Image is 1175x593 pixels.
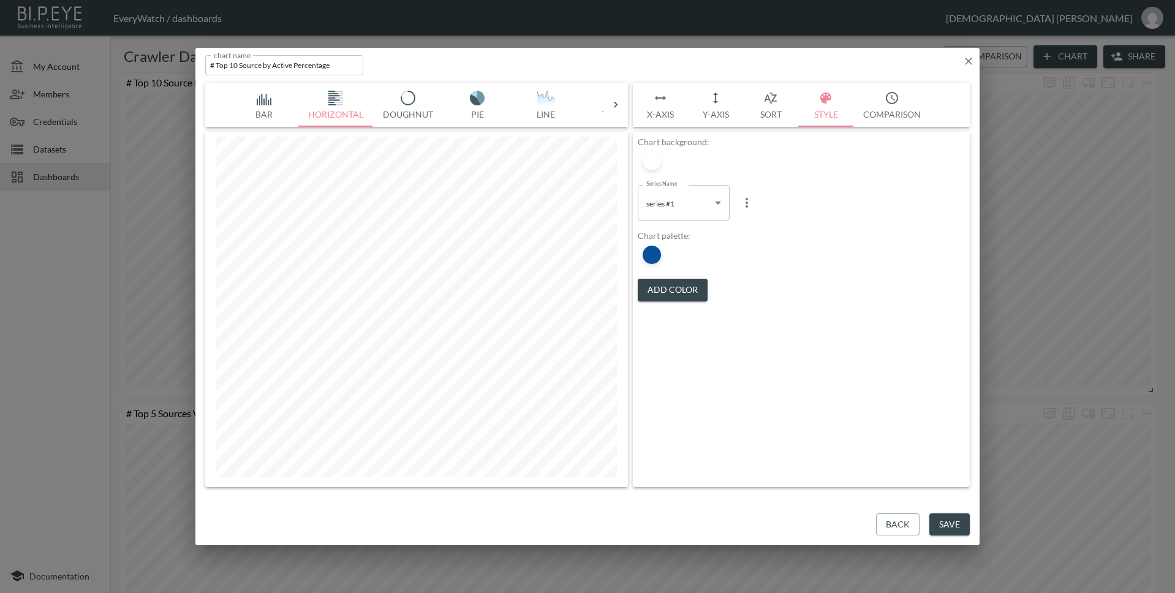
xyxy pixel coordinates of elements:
button: Y-Axis [688,83,743,127]
button: Add Color [638,279,708,301]
label: chart name [214,50,251,60]
button: Line [512,83,580,127]
div: Chart background: [638,137,711,147]
label: Series Name [646,179,677,187]
img: svg+xml;base64,PHN2ZyB4bWxucz0iaHR0cDovL3d3dy53My5vcmcvMjAwMC9zdmciIHZpZXdCb3g9IjAgMCAxNzQgMTc1Ij... [240,91,289,105]
button: Style [798,83,853,127]
button: Sort [743,83,798,127]
input: chart name [205,55,363,75]
img: svg+xml;base64,PHN2ZyB4bWxucz0iaHR0cDovL3d3dy53My5vcmcvMjAwMC9zdmciIHZpZXdCb3g9IjAgMCAxNzUuMDMgMT... [453,91,502,105]
button: more [737,193,757,213]
button: Comparison [853,83,931,127]
img: svg+xml;base64,PHN2ZyB4bWxucz0iaHR0cDovL3d3dy53My5vcmcvMjAwMC9zdmciIHZpZXdCb3g9IjAgMCAxNzUuMDQgMT... [311,91,360,105]
img: svg+xml;base64,PHN2ZyB4bWxucz0iaHR0cDovL3d3dy53My5vcmcvMjAwMC9zdmciIHZpZXdCb3g9IjAgMCAxNzUgMTc1Ij... [590,91,639,105]
img: svg+xml;base64,PHN2ZyB4bWxucz0iaHR0cDovL3d3dy53My5vcmcvMjAwMC9zdmciIHZpZXdCb3g9IjAgMCAxNzUuMDkgMT... [383,91,433,105]
button: Table [580,83,649,127]
button: Doughnut [373,83,443,127]
span: series #1 [646,199,674,208]
button: Back [876,513,920,536]
img: QsdC10Ldf0L3QsNC30LLQuF83KTt9LmNscy0ye2ZpbGw6IzQ1NWE2NDt9PC9zdHlsZT48bGluZWFyR3JhZGllbnQgaWQ9ItCT... [521,91,570,105]
button: Pie [443,83,512,127]
button: Bar [230,83,298,127]
div: Chart palette: [638,230,708,241]
button: Save [929,513,970,536]
button: Horizontal [298,83,373,127]
button: X-Axis [633,83,688,127]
